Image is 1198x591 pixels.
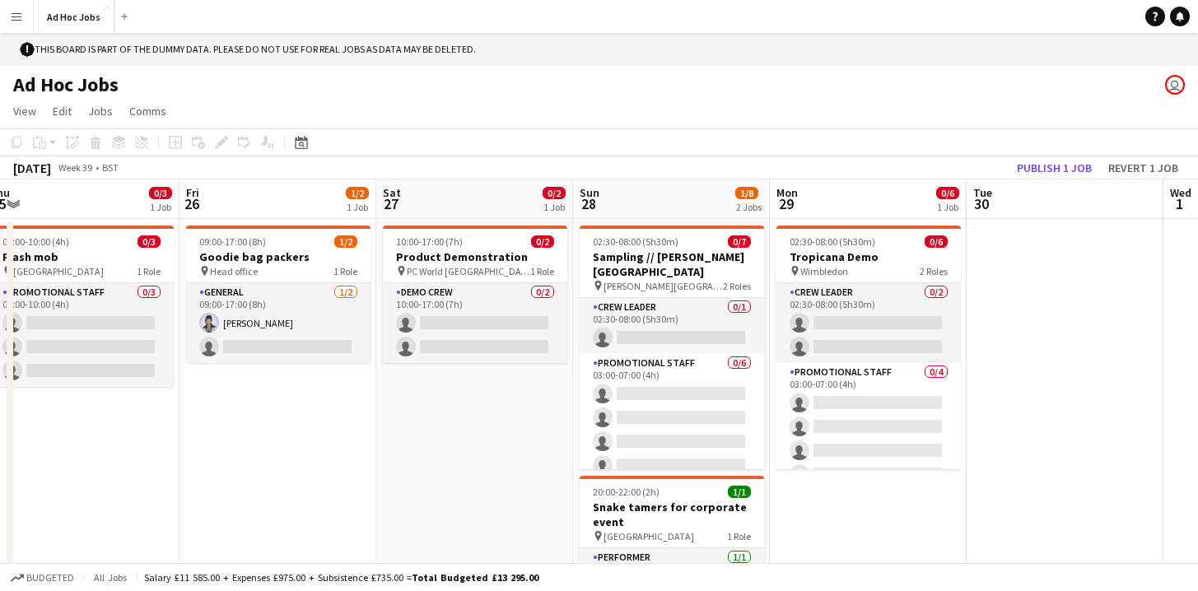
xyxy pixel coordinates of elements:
[186,249,371,264] h3: Goodie bag packers
[383,249,567,264] h3: Product Demonstration
[727,530,751,542] span: 1 Role
[199,235,266,248] span: 09:00-17:00 (8h)
[102,161,119,174] div: BST
[593,235,678,248] span: 02:30-08:00 (5h30m)
[88,104,113,119] span: Jobs
[20,42,35,57] span: !
[13,72,119,97] h1: Ad Hoc Jobs
[34,1,114,33] button: Ad Hoc Jobs
[144,571,538,584] div: Salary £11 585.00 + Expenses £975.00 + Subsistence £735.00 =
[333,265,357,277] span: 1 Role
[138,235,161,248] span: 0/3
[543,201,565,213] div: 1 Job
[210,265,258,277] span: Head office
[937,201,958,213] div: 1 Job
[580,249,764,279] h3: Sampling // [PERSON_NAME][GEOGRAPHIC_DATA]
[412,571,538,584] span: Total Budgeted £13 295.00
[593,486,660,498] span: 20:00-22:00 (2h)
[580,226,764,469] app-job-card: 02:30-08:00 (5h30m)0/7Sampling // [PERSON_NAME][GEOGRAPHIC_DATA] [PERSON_NAME][GEOGRAPHIC_DATA]2 ...
[776,226,961,469] app-job-card: 02:30-08:00 (5h30m)0/6Tropicana Demo Wimbledon2 RolesCrew Leader0/202:30-08:00 (5h30m) Promotiona...
[580,354,764,529] app-card-role: Promotional Staff0/603:00-07:00 (4h)
[13,160,51,176] div: [DATE]
[53,104,72,119] span: Edit
[776,249,961,264] h3: Tropicana Demo
[26,572,74,584] span: Budgeted
[790,235,875,248] span: 02:30-08:00 (5h30m)
[347,201,368,213] div: 1 Job
[776,363,961,491] app-card-role: Promotional Staff0/403:00-07:00 (4h)
[971,194,992,213] span: 30
[7,100,43,122] a: View
[604,530,694,542] span: [GEOGRAPHIC_DATA]
[149,187,172,199] span: 0/3
[1168,194,1191,213] span: 1
[346,187,369,199] span: 1/2
[383,185,401,200] span: Sat
[383,226,567,363] app-job-card: 10:00-17:00 (7h)0/2Product Demonstration PC World [GEOGRAPHIC_DATA]1 RoleDemo crew0/210:00-17:00 ...
[1010,157,1098,179] button: Publish 1 job
[580,185,599,200] span: Sun
[1170,185,1191,200] span: Wed
[800,265,848,277] span: Wimbledon
[13,104,36,119] span: View
[1165,75,1185,95] app-user-avatar: Becky Johnson
[925,235,948,248] span: 0/6
[1102,157,1185,179] button: Revert 1 job
[334,235,357,248] span: 1/2
[383,283,567,363] app-card-role: Demo crew0/210:00-17:00 (7h)
[728,486,751,498] span: 1/1
[186,226,371,363] app-job-card: 09:00-17:00 (8h)1/2Goodie bag packers Head office1 RoleGeneral1/209:00-17:00 (8h)[PERSON_NAME]
[973,185,992,200] span: Tue
[776,283,961,363] app-card-role: Crew Leader0/202:30-08:00 (5h30m)
[735,187,758,199] span: 1/8
[580,500,764,529] h3: Snake tamers for corporate event
[380,194,401,213] span: 27
[129,104,166,119] span: Comms
[184,194,199,213] span: 26
[396,235,463,248] span: 10:00-17:00 (7h)
[580,298,764,354] app-card-role: Crew Leader0/102:30-08:00 (5h30m)
[776,185,798,200] span: Mon
[407,265,530,277] span: PC World [GEOGRAPHIC_DATA]
[531,235,554,248] span: 0/2
[8,569,77,587] button: Budgeted
[604,280,723,292] span: [PERSON_NAME][GEOGRAPHIC_DATA]
[920,265,948,277] span: 2 Roles
[123,100,173,122] a: Comms
[13,265,104,277] span: [GEOGRAPHIC_DATA]
[530,265,554,277] span: 1 Role
[46,100,78,122] a: Edit
[728,235,751,248] span: 0/7
[774,194,798,213] span: 29
[186,185,199,200] span: Fri
[91,571,130,584] span: All jobs
[543,187,566,199] span: 0/2
[82,100,119,122] a: Jobs
[137,265,161,277] span: 1 Role
[186,283,371,363] app-card-role: General1/209:00-17:00 (8h)[PERSON_NAME]
[736,201,762,213] div: 2 Jobs
[150,201,171,213] div: 1 Job
[723,280,751,292] span: 2 Roles
[936,187,959,199] span: 0/6
[2,235,69,248] span: 06:00-10:00 (4h)
[54,161,96,174] span: Week 39
[577,194,599,213] span: 28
